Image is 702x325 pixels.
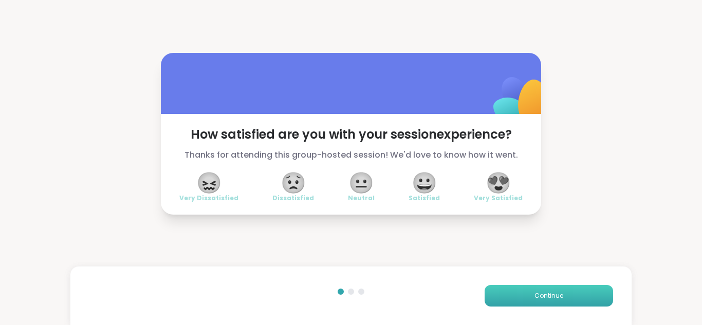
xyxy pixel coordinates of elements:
span: 😐 [348,174,374,192]
button: Continue [485,285,613,307]
span: Neutral [348,194,375,202]
span: Thanks for attending this group-hosted session! We'd love to know how it went. [179,149,523,161]
span: Very Satisfied [474,194,523,202]
span: How satisfied are you with your session experience? [179,126,523,143]
span: 😖 [196,174,222,192]
span: 😀 [412,174,437,192]
span: Very Dissatisfied [179,194,238,202]
span: 😍 [486,174,511,192]
span: Satisfied [409,194,440,202]
span: 😟 [281,174,306,192]
span: Dissatisfied [272,194,314,202]
span: Continue [534,291,563,300]
img: ShareWell Logomark [469,50,571,152]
